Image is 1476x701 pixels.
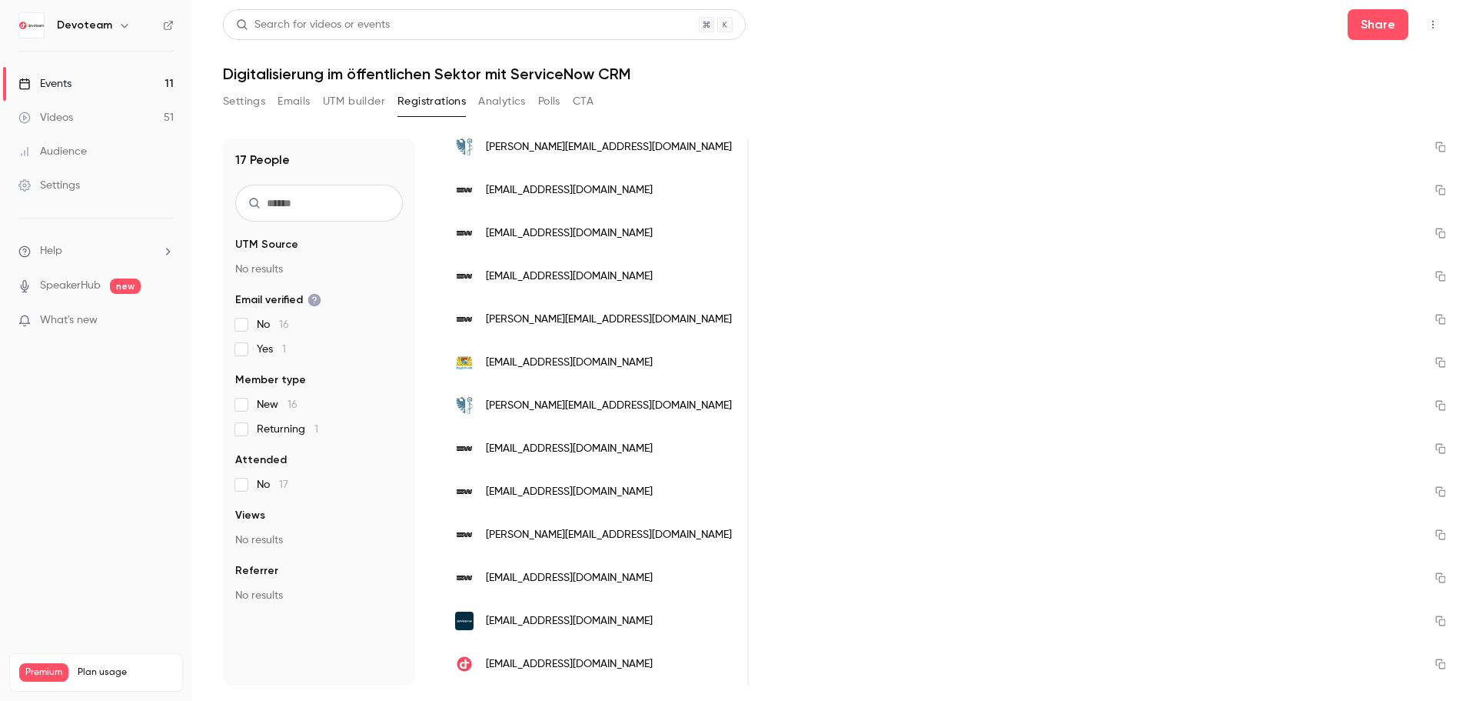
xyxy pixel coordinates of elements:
[18,76,71,92] div: Events
[314,424,318,435] span: 1
[323,89,385,114] button: UTM builder
[40,312,98,329] span: What's new
[538,89,560,114] button: Polls
[235,237,403,603] section: facet-groups
[223,65,1445,83] h1: Digitalisierung im öffentlichen Sektor mit ServiceNow CRM
[486,398,732,414] span: [PERSON_NAME][EMAIL_ADDRESS][DOMAIN_NAME]
[257,317,289,332] span: No
[235,262,403,277] p: No results
[486,225,653,242] span: [EMAIL_ADDRESS][DOMAIN_NAME]
[455,396,474,415] img: biberach.de
[455,526,474,544] img: stadt.wuppertal.de
[257,342,286,357] span: Yes
[486,484,653,500] span: [EMAIL_ADDRESS][DOMAIN_NAME]
[486,269,653,285] span: [EMAIL_ADDRESS][DOMAIN_NAME]
[18,178,80,193] div: Settings
[235,563,278,579] span: Referrer
[573,89,593,114] button: CTA
[455,138,474,156] img: biberach.de
[278,89,310,114] button: Emails
[18,144,87,159] div: Audience
[455,439,474,458] img: stadt.wuppertal.de
[486,570,653,586] span: [EMAIL_ADDRESS][DOMAIN_NAME]
[235,508,265,523] span: Views
[486,441,653,457] span: [EMAIL_ADDRESS][DOMAIN_NAME]
[235,237,298,252] span: UTM Source
[455,353,474,372] img: lra-wm.bayern.de
[455,181,474,199] img: stadt.wuppertal.de
[486,656,653,673] span: [EMAIL_ADDRESS][DOMAIN_NAME]
[235,452,287,468] span: Attended
[279,319,289,330] span: 16
[235,372,306,388] span: Member type
[223,89,265,114] button: Settings
[288,399,298,410] span: 16
[486,527,732,543] span: [PERSON_NAME][EMAIL_ADDRESS][DOMAIN_NAME]
[235,292,321,308] span: Email verified
[236,17,390,33] div: Search for videos or events
[279,479,288,490] span: 17
[486,312,732,328] span: [PERSON_NAME][EMAIL_ADDRESS][DOMAIN_NAME]
[40,278,101,294] a: SpeakerHub
[257,477,288,492] span: No
[18,243,174,259] li: help-dropdown-opener
[40,243,62,259] span: Help
[486,355,653,371] span: [EMAIL_ADDRESS][DOMAIN_NAME]
[455,482,474,501] img: stadt.wuppertal.de
[235,532,403,548] p: No results
[78,666,173,679] span: Plan usage
[478,89,526,114] button: Analytics
[57,18,112,33] h6: Devoteam
[455,569,474,587] img: stadt.wuppertal.de
[18,110,73,125] div: Videos
[455,612,474,630] img: servicenow.com
[455,267,474,285] img: stadt.wuppertal.de
[19,663,68,682] span: Premium
[397,89,466,114] button: Registrations
[455,224,474,242] img: stadt.wuppertal.de
[1348,9,1408,40] button: Share
[257,397,298,412] span: New
[486,613,653,629] span: [EMAIL_ADDRESS][DOMAIN_NAME]
[235,151,290,169] h1: 17 People
[19,13,44,38] img: Devoteam
[455,310,474,329] img: stadt.wuppertal.de
[110,279,141,294] span: new
[282,344,286,355] span: 1
[486,182,653,199] span: [EMAIL_ADDRESS][DOMAIN_NAME]
[455,655,474,673] img: devoteam.com
[257,422,318,437] span: Returning
[155,314,174,328] iframe: Noticeable Trigger
[235,588,403,603] p: No results
[486,139,732,155] span: [PERSON_NAME][EMAIL_ADDRESS][DOMAIN_NAME]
